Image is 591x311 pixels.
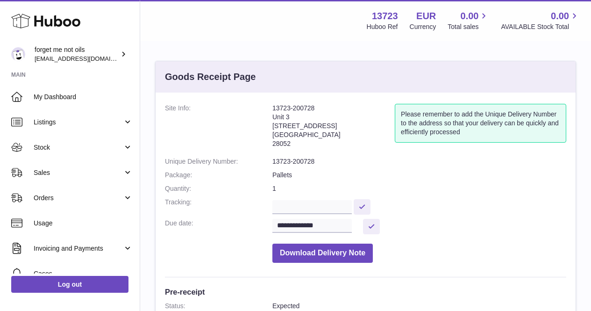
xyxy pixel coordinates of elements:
[272,171,566,180] dd: Pallets
[272,302,566,311] dd: Expected
[416,10,436,22] strong: EUR
[372,10,398,22] strong: 13723
[272,157,566,166] dd: 13723-200728
[551,10,569,22] span: 0.00
[34,244,123,253] span: Invoicing and Payments
[165,184,272,193] dt: Quantity:
[165,157,272,166] dt: Unique Delivery Number:
[35,45,119,63] div: forget me not oils
[272,244,373,263] button: Download Delivery Note
[395,104,566,143] div: Please remember to add the Unique Delivery Number to the address so that your delivery can be qui...
[165,302,272,311] dt: Status:
[165,287,566,297] h3: Pre-receipt
[410,22,436,31] div: Currency
[34,194,123,203] span: Orders
[34,269,133,278] span: Cases
[461,10,479,22] span: 0.00
[165,104,272,152] dt: Site Info:
[272,184,566,193] dd: 1
[34,168,123,177] span: Sales
[165,71,256,83] h3: Goods Receipt Page
[34,93,133,101] span: My Dashboard
[11,47,25,61] img: forgetmenothf@gmail.com
[34,118,123,127] span: Listings
[165,219,272,234] dt: Due date:
[165,171,272,180] dt: Package:
[34,143,123,152] span: Stock
[501,10,580,31] a: 0.00 AVAILABLE Stock Total
[272,104,395,152] address: 13723-200728 Unit 3 [STREET_ADDRESS] [GEOGRAPHIC_DATA] 28052
[165,198,272,214] dt: Tracking:
[501,22,580,31] span: AVAILABLE Stock Total
[448,22,489,31] span: Total sales
[35,55,137,62] span: [EMAIL_ADDRESS][DOMAIN_NAME]
[11,276,128,293] a: Log out
[367,22,398,31] div: Huboo Ref
[34,219,133,228] span: Usage
[448,10,489,31] a: 0.00 Total sales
